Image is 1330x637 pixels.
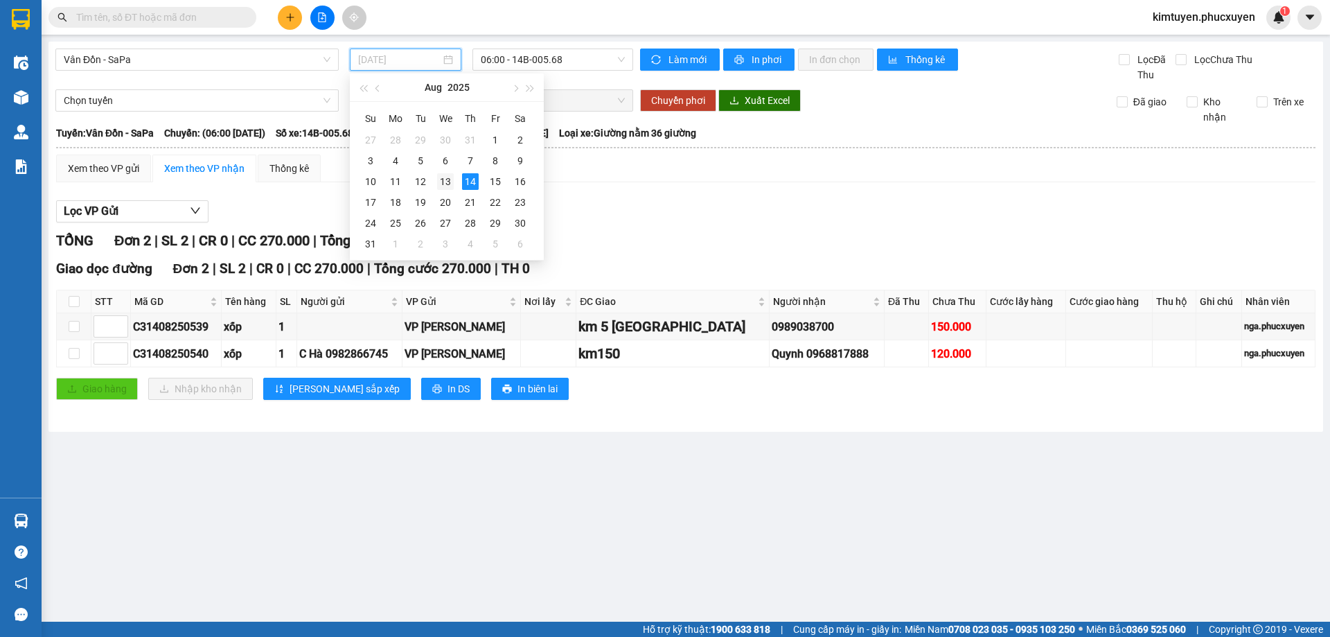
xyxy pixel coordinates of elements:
button: downloadNhập kho nhận [148,378,253,400]
span: plus [285,12,295,22]
span: Đơn 2 [173,261,210,277]
div: 29 [412,132,429,148]
div: 28 [462,215,479,232]
div: 19 [412,194,429,211]
button: Chuyển phơi [640,89,716,112]
div: 15 [487,173,504,190]
span: CC 270.000 [238,232,310,249]
th: Su [358,107,383,130]
td: 2025-07-29 [408,130,433,150]
div: 4 [462,236,479,252]
div: 11 [387,173,404,190]
div: 20 [437,194,454,211]
div: 0989038700 [772,318,882,335]
b: Tuyến: Vân Đồn - SaPa [56,128,154,139]
span: Trên xe [1268,94,1309,110]
div: 31 [362,236,379,252]
div: 3 [362,152,379,169]
div: 16 [512,173,529,190]
span: VP Gửi [406,294,506,309]
td: 2025-09-02 [408,234,433,254]
td: 2025-08-24 [358,213,383,234]
td: 2025-07-28 [383,130,408,150]
span: | [287,261,291,277]
th: STT [91,290,131,313]
span: | [154,232,158,249]
div: 31 [462,132,479,148]
td: 2025-09-04 [458,234,483,254]
td: 2025-08-14 [458,171,483,192]
td: 2025-08-02 [508,130,533,150]
button: file-add [310,6,335,30]
div: 21 [462,194,479,211]
th: Nhân viên [1242,290,1315,313]
th: Thu hộ [1153,290,1196,313]
span: [PERSON_NAME] sắp xếp [290,381,400,396]
span: Người nhận [773,294,870,309]
strong: 0369 525 060 [1126,624,1186,635]
span: Lọc Chưa Thu [1189,52,1254,67]
span: caret-down [1304,11,1316,24]
div: Quynh 0968817888 [772,345,882,363]
span: Miền Bắc [1086,622,1186,637]
td: 2025-08-21 [458,192,483,213]
div: 26 [412,215,429,232]
div: 30 [512,215,529,232]
div: Thống kê [269,161,309,176]
div: 2 [512,132,529,148]
span: CR 0 [256,261,284,277]
span: printer [734,55,746,66]
td: 2025-07-30 [433,130,458,150]
td: 2025-08-17 [358,192,383,213]
div: 27 [437,215,454,232]
td: 2025-09-01 [383,234,408,254]
td: 2025-08-10 [358,171,383,192]
th: Đã Thu [885,290,929,313]
td: 2025-08-04 [383,150,408,171]
span: CC 270.000 [294,261,364,277]
strong: 1900 633 818 [711,624,770,635]
button: uploadGiao hàng [56,378,138,400]
span: notification [15,577,28,590]
span: copyright [1253,625,1263,634]
th: Sa [508,107,533,130]
td: 2025-08-07 [458,150,483,171]
span: SL 2 [220,261,246,277]
span: In DS [447,381,470,396]
div: VP [PERSON_NAME] [405,318,518,335]
td: 2025-08-01 [483,130,508,150]
div: 1 [278,345,294,363]
span: In phơi [752,52,783,67]
span: Người gửi [301,294,388,309]
input: Tìm tên, số ĐT hoặc mã đơn [76,10,240,25]
div: nga.phucxuyen [1244,320,1313,333]
span: message [15,608,28,621]
div: 1 [387,236,404,252]
td: 2025-08-11 [383,171,408,192]
th: Cước giao hàng [1066,290,1153,313]
span: download [729,96,739,107]
th: Ghi chú [1196,290,1242,313]
td: 2025-08-06 [433,150,458,171]
div: 30 [437,132,454,148]
div: 25 [387,215,404,232]
td: 2025-08-26 [408,213,433,234]
span: Tổng cước 270.000 [374,261,491,277]
span: | [231,232,235,249]
span: 06:00 - 14B-005.68 [481,49,625,70]
span: Kho nhận [1198,94,1246,125]
img: warehouse-icon [14,55,28,70]
td: 2025-08-15 [483,171,508,192]
div: 4 [387,152,404,169]
div: 6 [512,236,529,252]
td: 2025-08-31 [358,234,383,254]
td: 2025-08-03 [358,150,383,171]
button: printerIn biên lai [491,378,569,400]
th: We [433,107,458,130]
td: 2025-07-27 [358,130,383,150]
td: 2025-08-09 [508,150,533,171]
td: 2025-07-31 [458,130,483,150]
div: 22 [487,194,504,211]
strong: 0708 023 035 - 0935 103 250 [948,624,1075,635]
span: Nơi lấy [524,294,562,309]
